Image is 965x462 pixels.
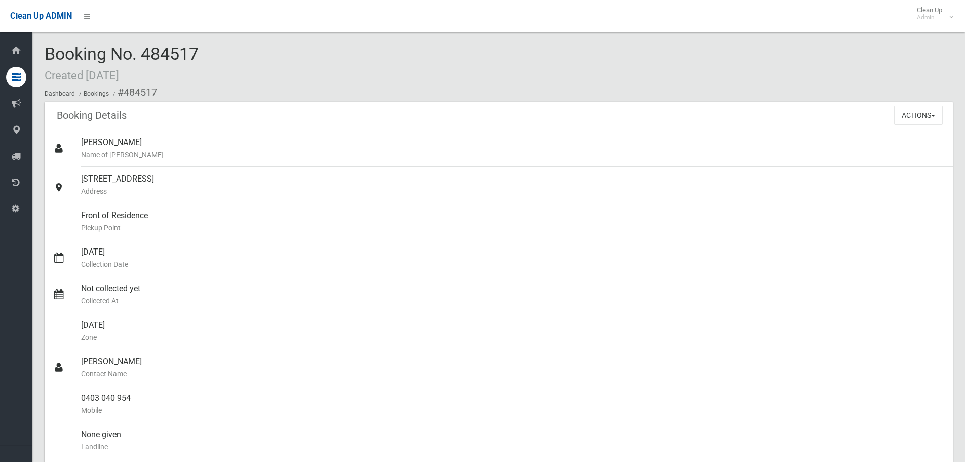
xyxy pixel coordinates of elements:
div: [DATE] [81,240,945,276]
span: Clean Up [912,6,952,21]
div: [PERSON_NAME] [81,130,945,167]
small: Address [81,185,945,197]
header: Booking Details [45,105,139,125]
small: Landline [81,441,945,453]
button: Actions [894,106,943,125]
div: Front of Residence [81,203,945,240]
div: [PERSON_NAME] [81,349,945,386]
small: Created [DATE] [45,68,119,82]
small: Zone [81,331,945,343]
div: [STREET_ADDRESS] [81,167,945,203]
small: Admin [917,14,942,21]
li: #484517 [110,83,157,102]
small: Collected At [81,295,945,307]
a: Dashboard [45,90,75,97]
small: Name of [PERSON_NAME] [81,149,945,161]
small: Contact Name [81,368,945,380]
div: 0403 040 954 [81,386,945,422]
div: [DATE] [81,313,945,349]
span: Booking No. 484517 [45,44,199,83]
span: Clean Up ADMIN [10,11,72,21]
small: Collection Date [81,258,945,270]
a: Bookings [84,90,109,97]
small: Pickup Point [81,222,945,234]
small: Mobile [81,404,945,416]
div: None given [81,422,945,459]
div: Not collected yet [81,276,945,313]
